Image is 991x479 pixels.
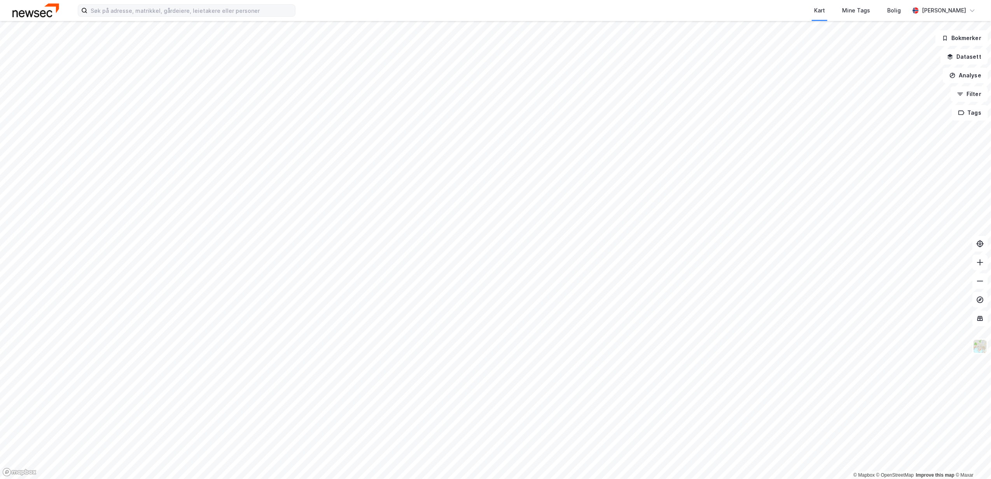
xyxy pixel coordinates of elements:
div: Bolig [887,6,901,15]
input: Søk på adresse, matrikkel, gårdeiere, leietakere eller personer [87,5,295,16]
img: newsec-logo.f6e21ccffca1b3a03d2d.png [12,3,59,17]
div: Kart [814,6,825,15]
iframe: Chat Widget [952,442,991,479]
div: [PERSON_NAME] [922,6,966,15]
div: Kontrollprogram for chat [952,442,991,479]
div: Mine Tags [842,6,870,15]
